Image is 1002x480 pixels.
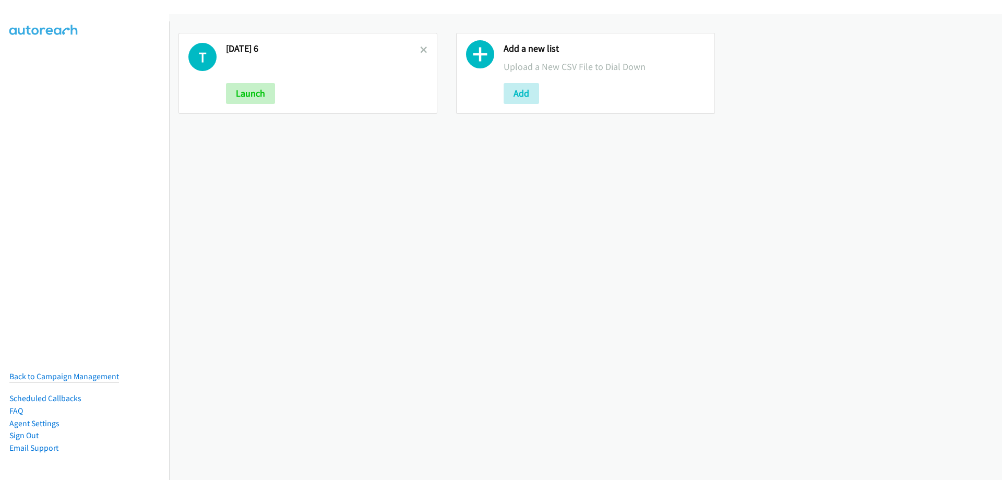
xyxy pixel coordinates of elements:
[226,43,420,55] h2: [DATE] 6
[9,430,39,440] a: Sign Out
[9,418,59,428] a: Agent Settings
[226,83,275,104] button: Launch
[9,371,119,381] a: Back to Campaign Management
[504,83,539,104] button: Add
[9,393,81,403] a: Scheduled Callbacks
[188,43,217,71] h1: T
[504,60,705,74] p: Upload a New CSV File to Dial Down
[9,443,58,453] a: Email Support
[9,406,23,416] a: FAQ
[504,43,705,55] h2: Add a new list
